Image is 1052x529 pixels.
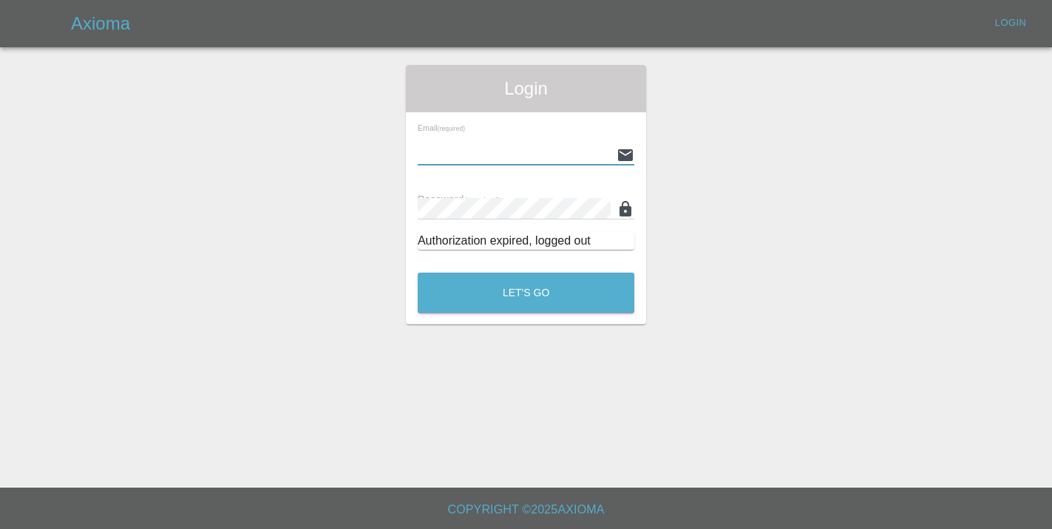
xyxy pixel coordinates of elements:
[418,194,500,205] span: Password
[418,77,634,100] span: Login
[438,126,465,132] small: (required)
[464,196,500,205] small: (required)
[418,232,634,250] div: Authorization expired, logged out
[12,499,1040,520] h6: Copyright © 2025 Axioma
[987,12,1034,35] a: Login
[418,273,634,313] button: Let's Go
[418,123,465,132] span: Email
[71,12,130,35] h5: Axioma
